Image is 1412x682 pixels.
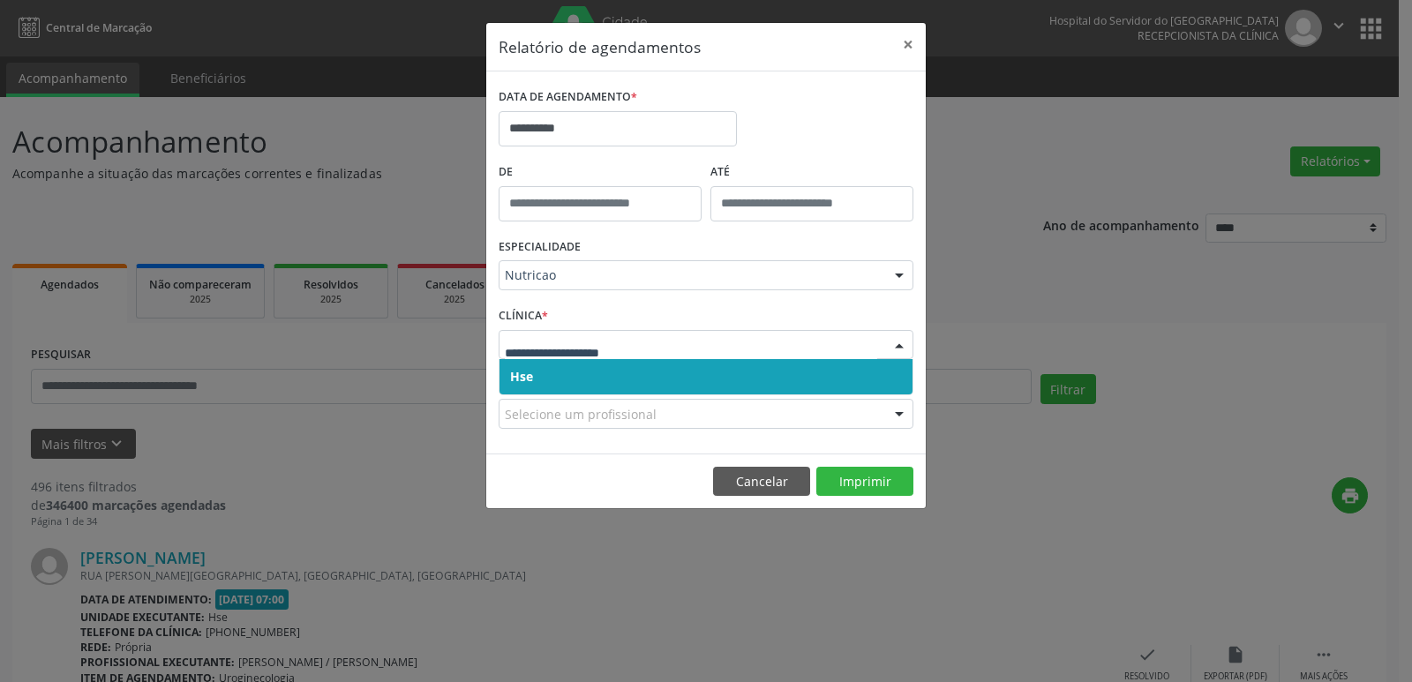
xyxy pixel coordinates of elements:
[499,84,637,111] label: DATA DE AGENDAMENTO
[499,35,701,58] h5: Relatório de agendamentos
[505,266,877,284] span: Nutricao
[510,368,533,385] span: Hse
[499,234,581,261] label: ESPECIALIDADE
[499,159,702,186] label: De
[710,159,913,186] label: ATÉ
[713,467,810,497] button: Cancelar
[890,23,926,66] button: Close
[499,303,548,330] label: CLÍNICA
[816,467,913,497] button: Imprimir
[505,405,657,423] span: Selecione um profissional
